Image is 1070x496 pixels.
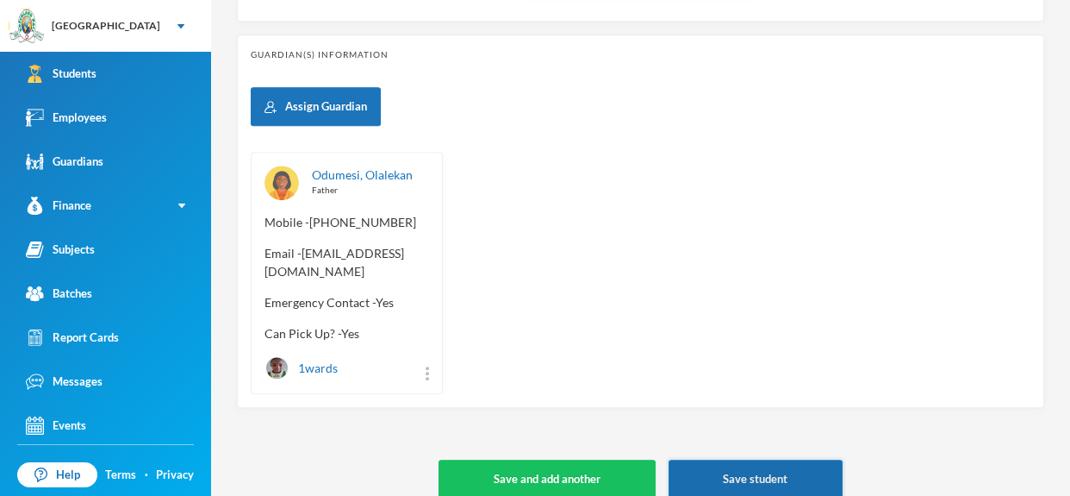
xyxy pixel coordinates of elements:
div: [GEOGRAPHIC_DATA] [52,18,160,34]
div: Employees [26,109,107,127]
div: · [145,467,148,484]
img: GUARDIAN [264,166,299,200]
div: Report Cards [26,329,119,347]
button: Assign Guardian [251,87,381,126]
span: Emergency Contact - Yes [264,293,429,311]
a: Help [17,462,97,488]
div: Father [312,184,429,197]
span: Can Pick Up? - Yes [264,324,429,342]
img: STUDENT [266,357,288,379]
div: Batches [26,285,92,303]
a: Terms [105,467,136,484]
a: Privacy [156,467,194,484]
div: 1 wards [264,355,338,380]
div: Students [26,65,96,83]
div: Events [26,417,86,435]
div: Guardian(s) Information [251,48,1030,61]
span: Email - [EMAIL_ADDRESS][DOMAIN_NAME] [264,244,429,280]
div: Messages [26,373,103,391]
img: add user [264,101,277,113]
img: more_vert [426,367,429,380]
a: Odumesi, Olalekan [312,167,413,182]
div: Subjects [26,241,95,259]
img: logo [9,9,44,44]
div: Finance [26,197,91,215]
span: Mobile - [PHONE_NUMBER] [264,213,429,231]
div: Guardians [26,153,103,171]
